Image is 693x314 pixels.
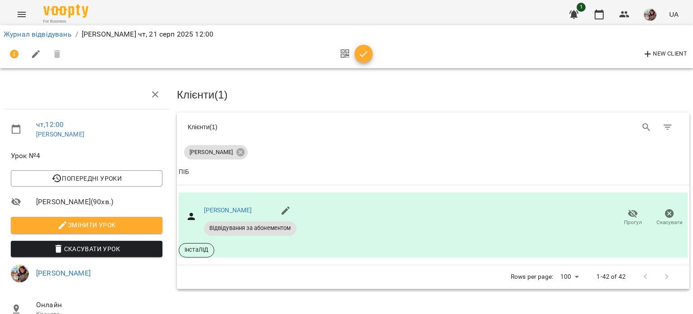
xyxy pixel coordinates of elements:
span: ПІБ [179,167,688,178]
a: [PERSON_NAME] [36,131,84,138]
button: Скасувати [651,205,688,230]
a: чт , 12:00 [36,120,64,129]
span: Урок №4 [11,150,162,161]
span: [PERSON_NAME] ( 90 хв. ) [36,197,162,207]
button: Змінити урок [11,217,162,233]
div: [PERSON_NAME] [184,145,248,159]
span: 1 [577,3,586,12]
span: Скасувати [656,219,683,226]
div: 100 [557,270,582,283]
h3: Клієнти ( 1 ) [177,89,689,101]
button: Фільтр [657,117,679,138]
span: Попередні уроки [18,173,155,184]
img: 8f0a5762f3e5ee796b2308d9112ead2f.jpeg [644,8,656,21]
p: [PERSON_NAME] чт, 21 серп 2025 12:00 [82,29,213,40]
div: Клієнти ( 1 ) [188,122,426,131]
span: Онлайн [36,300,162,310]
div: ПІБ [179,167,189,178]
span: Змінити урок [18,220,155,230]
img: Voopty Logo [43,5,88,18]
button: Скасувати Урок [11,241,162,257]
button: Прогул [614,205,651,230]
button: New Client [640,47,689,61]
p: 1-42 of 42 [596,272,625,281]
button: Search [636,117,657,138]
span: [PERSON_NAME] [184,148,238,156]
button: Menu [11,4,32,25]
div: Table Toolbar [177,112,689,141]
a: [PERSON_NAME] [36,269,91,277]
a: [PERSON_NAME] [204,206,252,214]
span: For Business [43,19,88,24]
span: New Client [642,49,687,60]
span: UA [669,9,679,19]
li: / [75,29,78,40]
span: Відвідування за абонементом [204,224,296,232]
div: Sort [179,167,189,178]
button: Попередні уроки [11,170,162,187]
button: UA [665,6,682,23]
p: Rows per page: [511,272,553,281]
span: ІнстаЛІД [179,246,214,254]
img: 8f0a5762f3e5ee796b2308d9112ead2f.jpeg [11,264,29,282]
nav: breadcrumb [4,29,689,40]
a: Журнал відвідувань [4,30,72,38]
span: Прогул [624,219,642,226]
span: Скасувати Урок [18,244,155,254]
